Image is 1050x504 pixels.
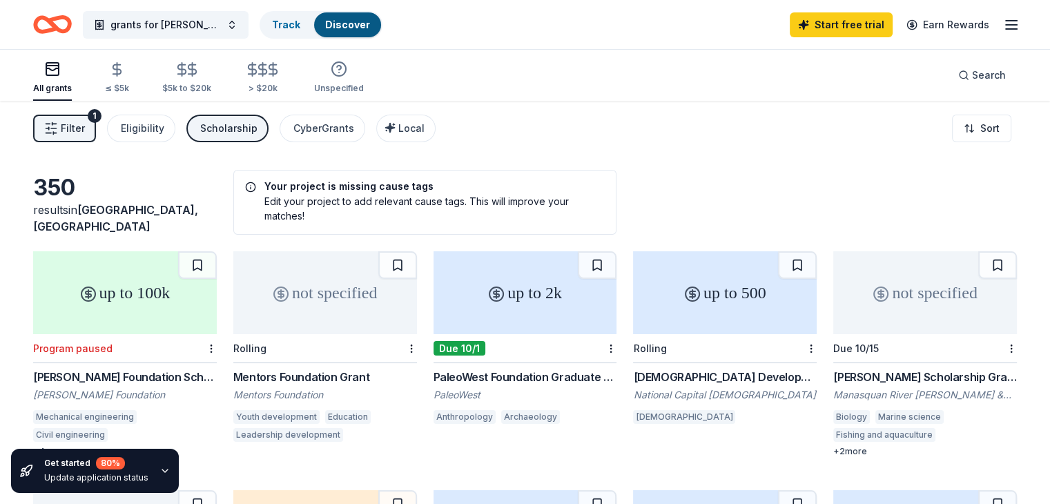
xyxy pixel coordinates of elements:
[947,61,1017,89] button: Search
[233,428,343,442] div: Leadership development
[33,115,96,142] button: Filter1
[44,457,148,469] div: Get started
[325,19,370,30] a: Discover
[33,203,198,233] span: [GEOGRAPHIC_DATA], [GEOGRAPHIC_DATA]
[245,194,605,223] div: Edit your project to add relevant cause tags. This will improve your matches!
[105,56,129,101] button: ≤ $5k
[244,56,281,101] button: > $20k
[875,410,944,424] div: Marine science
[33,410,137,424] div: Mechanical engineering
[833,388,1017,402] div: Manasquan River [PERSON_NAME] & Tuna Club
[33,202,217,235] div: results
[314,55,364,101] button: Unspecified
[44,472,148,483] div: Update application status
[972,67,1006,84] span: Search
[33,203,198,233] span: in
[233,369,417,385] div: Mentors Foundation Grant
[107,115,175,142] button: Eligibility
[633,251,817,428] a: up to 500Rolling[DEMOGRAPHIC_DATA] Development Committee Grants: Equipping Leaders ScholarshipsNa...
[952,115,1011,142] button: Sort
[88,109,101,123] div: 1
[501,410,560,424] div: Archaeology
[434,341,485,356] div: Due 10/1
[833,410,870,424] div: Biology
[33,428,108,442] div: Civil engineering
[980,120,1000,137] span: Sort
[833,369,1017,385] div: [PERSON_NAME] Scholarship Grant
[898,12,998,37] a: Earn Rewards
[293,120,354,137] div: CyberGrants
[162,83,211,94] div: $5k to $20k
[105,83,129,94] div: ≤ $5k
[233,410,320,424] div: Youth development
[33,8,72,41] a: Home
[434,388,617,402] div: PaleoWest
[162,56,211,101] button: $5k to $20k
[113,428,208,442] div: Chemical engineering
[61,120,85,137] span: Filter
[33,342,113,354] div: Program paused
[96,457,125,469] div: 80 %
[833,428,935,442] div: Fishing and aquaculture
[325,410,371,424] div: Education
[272,19,300,30] a: Track
[245,182,605,191] h5: Your project is missing cause tags
[633,410,735,424] div: [DEMOGRAPHIC_DATA]
[33,251,217,334] div: up to 100k
[233,342,266,354] div: Rolling
[233,388,417,402] div: Mentors Foundation
[434,410,496,424] div: Anthropology
[833,342,879,354] div: Due 10/15
[260,11,382,39] button: TrackDiscover
[244,83,281,94] div: > $20k
[110,17,221,33] span: grants for [PERSON_NAME] children
[434,251,617,428] a: up to 2kDue 10/1PaleoWest Foundation Graduate ScholarshipPaleoWestAnthropologyArchaeology
[33,369,217,385] div: [PERSON_NAME] Foundation Scholarship
[33,83,72,94] div: All grants
[633,251,817,334] div: up to 500
[633,369,817,385] div: [DEMOGRAPHIC_DATA] Development Committee Grants: Equipping Leaders Scholarships
[33,174,217,202] div: 350
[833,446,1017,457] div: + 2 more
[376,115,436,142] button: Local
[233,251,417,446] a: not specifiedRollingMentors Foundation GrantMentors FoundationYouth developmentEducationLeadershi...
[33,388,217,402] div: [PERSON_NAME] Foundation
[33,55,72,101] button: All grants
[633,342,666,354] div: Rolling
[434,251,617,334] div: up to 2k
[186,115,269,142] button: Scholarship
[833,251,1017,334] div: not specified
[280,115,365,142] button: CyberGrants
[314,83,364,94] div: Unspecified
[398,122,425,134] span: Local
[200,120,257,137] div: Scholarship
[121,120,164,137] div: Eligibility
[633,388,817,402] div: National Capital [DEMOGRAPHIC_DATA]
[790,12,893,37] a: Start free trial
[434,369,617,385] div: PaleoWest Foundation Graduate Scholarship
[233,251,417,334] div: not specified
[83,11,249,39] button: grants for [PERSON_NAME] children
[833,251,1017,457] a: not specifiedDue 10/15[PERSON_NAME] Scholarship GrantManasquan River [PERSON_NAME] & Tuna ClubBio...
[33,251,217,457] a: up to 100kProgram paused[PERSON_NAME] Foundation Scholarship[PERSON_NAME] FoundationMechanical en...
